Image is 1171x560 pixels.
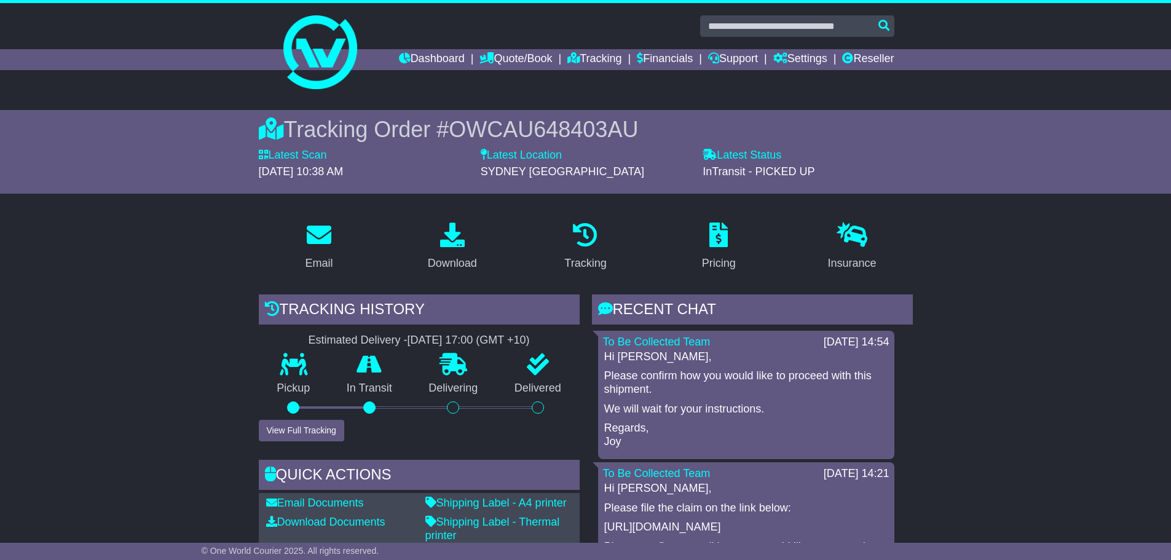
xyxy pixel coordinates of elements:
a: Quote/Book [479,49,552,70]
a: Download [420,218,485,276]
div: [DATE] 14:54 [824,336,889,349]
span: © One World Courier 2025. All rights reserved. [202,546,379,556]
p: Hi [PERSON_NAME], [604,482,888,495]
div: Download [428,255,477,272]
p: Pickup [259,382,329,395]
a: To Be Collected Team [603,467,711,479]
label: Latest Status [703,149,781,162]
a: Download Documents [266,516,385,528]
div: Email [305,255,333,272]
a: Tracking [556,218,614,276]
p: Please file the claim on the link below: [604,502,888,515]
p: In Transit [328,382,411,395]
a: To Be Collected Team [603,336,711,348]
label: Latest Location [481,149,562,162]
p: Delivering [411,382,497,395]
a: Settings [773,49,827,70]
a: Pricing [694,218,744,276]
a: Shipping Label - Thermal printer [425,516,560,542]
div: Tracking Order # [259,116,913,143]
a: Financials [637,49,693,70]
div: Pricing [702,255,736,272]
div: Quick Actions [259,460,580,493]
p: Please confirm how you would like to proceed with this shipment. [604,369,888,396]
a: Insurance [820,218,885,276]
p: Regards, Joy [604,422,888,448]
a: Reseller [842,49,894,70]
span: SYDNEY [GEOGRAPHIC_DATA] [481,165,644,178]
div: Tracking history [259,294,580,328]
div: [DATE] 14:21 [824,467,889,481]
div: [DATE] 17:00 (GMT +10) [408,334,530,347]
div: RECENT CHAT [592,294,913,328]
a: Email Documents [266,497,364,509]
p: We will wait for your instructions. [604,403,888,416]
a: Dashboard [399,49,465,70]
a: Email [297,218,341,276]
a: Shipping Label - A4 printer [425,497,567,509]
a: Tracking [567,49,621,70]
span: InTransit - PICKED UP [703,165,814,178]
span: OWCAU648403AU [449,117,638,142]
p: [URL][DOMAIN_NAME] [604,521,888,534]
a: Support [708,49,758,70]
div: Estimated Delivery - [259,334,580,347]
span: [DATE] 10:38 AM [259,165,344,178]
div: Tracking [564,255,606,272]
div: Insurance [828,255,877,272]
p: Hi [PERSON_NAME], [604,350,888,364]
button: View Full Tracking [259,420,344,441]
p: Delivered [496,382,580,395]
label: Latest Scan [259,149,327,162]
